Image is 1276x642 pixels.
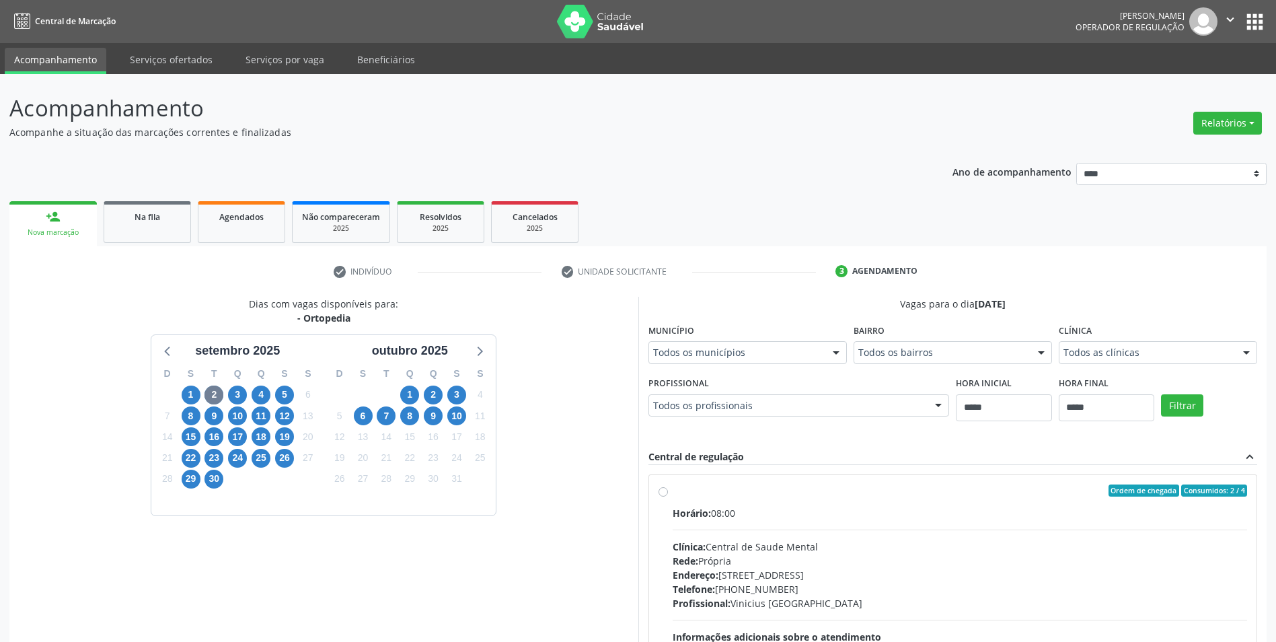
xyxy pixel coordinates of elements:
span: sexta-feira, 19 de setembro de 2025 [275,427,294,446]
div: person_add [46,209,61,224]
span: quinta-feira, 9 de outubro de 2025 [424,406,443,425]
span: Todos os municípios [653,346,819,359]
span: Rede: [673,555,698,567]
span: sexta-feira, 26 de setembro de 2025 [275,449,294,468]
div: S [273,363,297,384]
span: quarta-feira, 24 de setembro de 2025 [228,449,247,468]
span: sábado, 18 de outubro de 2025 [471,427,490,446]
span: quarta-feira, 8 de outubro de 2025 [400,406,419,425]
span: Horário: [673,507,711,520]
span: segunda-feira, 8 de setembro de 2025 [182,406,200,425]
div: [STREET_ADDRESS] [673,568,1248,582]
div: D [328,363,351,384]
span: quarta-feira, 29 de outubro de 2025 [400,470,419,489]
span: [DATE] [975,297,1006,310]
span: quinta-feira, 18 de setembro de 2025 [252,427,270,446]
span: segunda-feira, 15 de setembro de 2025 [182,427,200,446]
div: S [445,363,469,384]
span: terça-feira, 2 de setembro de 2025 [204,386,223,404]
div: 3 [835,265,848,277]
span: Resolvidos [420,211,461,223]
div: 2025 [501,223,568,234]
label: Clínica [1059,320,1092,341]
button: apps [1243,10,1267,34]
span: sexta-feira, 10 de outubro de 2025 [447,406,466,425]
label: Profissional [648,373,709,394]
span: quarta-feira, 10 de setembro de 2025 [228,406,247,425]
span: sábado, 11 de outubro de 2025 [471,406,490,425]
p: Ano de acompanhamento [952,163,1072,180]
div: 2025 [407,223,474,234]
span: sexta-feira, 24 de outubro de 2025 [447,449,466,468]
span: Endereço: [673,569,718,581]
div: Central de regulação [648,450,744,464]
span: terça-feira, 30 de setembro de 2025 [204,470,223,489]
span: Ordem de chegada [1109,485,1179,497]
span: terça-feira, 16 de setembro de 2025 [204,427,223,446]
div: S [296,363,320,384]
div: Agendamento [852,265,917,277]
a: Acompanhamento [5,48,106,74]
span: quarta-feira, 17 de setembro de 2025 [228,427,247,446]
div: Dias com vagas disponíveis para: [249,297,398,325]
span: domingo, 26 de outubro de 2025 [330,470,349,489]
span: sexta-feira, 5 de setembro de 2025 [275,386,294,404]
div: Q [398,363,422,384]
span: segunda-feira, 6 de outubro de 2025 [354,406,373,425]
span: sexta-feira, 17 de outubro de 2025 [447,427,466,446]
span: segunda-feira, 22 de setembro de 2025 [182,449,200,468]
p: Acompanhamento [9,92,889,125]
i:  [1223,12,1238,27]
span: Todos as clínicas [1063,346,1230,359]
div: setembro 2025 [190,342,285,360]
span: Não compareceram [302,211,380,223]
div: 2025 [302,223,380,234]
span: sexta-feira, 3 de outubro de 2025 [447,386,466,404]
span: terça-feira, 7 de outubro de 2025 [377,406,396,425]
div: Q [226,363,250,384]
button:  [1217,7,1243,36]
span: terça-feira, 14 de outubro de 2025 [377,427,396,446]
div: [PERSON_NAME] [1076,10,1185,22]
div: D [155,363,179,384]
a: Beneficiários [348,48,424,71]
p: Acompanhe a situação das marcações correntes e finalizadas [9,125,889,139]
div: S [468,363,492,384]
span: quinta-feira, 2 de outubro de 2025 [424,386,443,404]
span: quarta-feira, 1 de outubro de 2025 [400,386,419,404]
span: domingo, 21 de setembro de 2025 [158,449,177,468]
span: Telefone: [673,583,715,596]
span: domingo, 5 de outubro de 2025 [330,406,349,425]
div: S [351,363,375,384]
span: sábado, 4 de outubro de 2025 [471,386,490,404]
div: T [202,363,226,384]
div: outubro 2025 [367,342,453,360]
span: quarta-feira, 15 de outubro de 2025 [400,427,419,446]
span: quarta-feira, 3 de setembro de 2025 [228,386,247,404]
span: Cancelados [513,211,558,223]
span: domingo, 12 de outubro de 2025 [330,427,349,446]
span: Todos os profissionais [653,399,922,413]
div: [PHONE_NUMBER] [673,582,1248,596]
span: quinta-feira, 4 de setembro de 2025 [252,386,270,404]
span: quinta-feira, 16 de outubro de 2025 [424,427,443,446]
button: Filtrar [1161,394,1203,417]
span: Central de Marcação [35,15,116,27]
span: domingo, 19 de outubro de 2025 [330,449,349,468]
span: terça-feira, 28 de outubro de 2025 [377,470,396,489]
span: sábado, 25 de outubro de 2025 [471,449,490,468]
span: segunda-feira, 13 de outubro de 2025 [354,427,373,446]
span: sexta-feira, 31 de outubro de 2025 [447,470,466,489]
span: terça-feira, 21 de outubro de 2025 [377,449,396,468]
div: Central de Saude Mental [673,540,1248,554]
span: quinta-feira, 25 de setembro de 2025 [252,449,270,468]
label: Município [648,320,694,341]
span: sábado, 27 de setembro de 2025 [299,449,317,468]
div: T [375,363,398,384]
div: S [179,363,202,384]
div: Q [422,363,445,384]
span: sábado, 6 de setembro de 2025 [299,386,317,404]
span: Todos os bairros [858,346,1024,359]
span: quarta-feira, 22 de outubro de 2025 [400,449,419,468]
span: Operador de regulação [1076,22,1185,33]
